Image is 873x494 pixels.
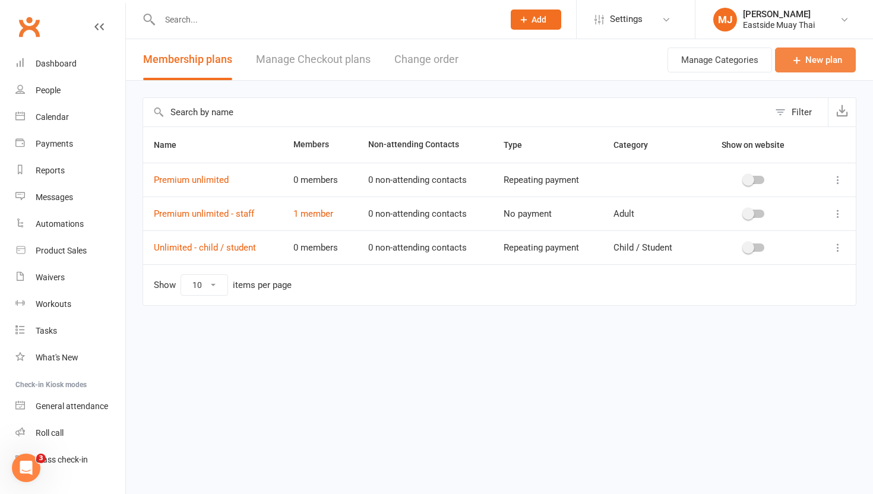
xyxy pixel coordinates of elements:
[358,197,493,230] td: 0 non-attending contacts
[36,273,65,282] div: Waivers
[143,39,232,80] button: Membership plans
[603,230,694,264] td: Child / Student
[36,299,71,309] div: Workouts
[154,274,292,296] div: Show
[15,291,125,318] a: Workouts
[256,39,371,80] a: Manage Checkout plans
[36,219,84,229] div: Automations
[36,353,78,362] div: What's New
[36,192,73,202] div: Messages
[15,318,125,344] a: Tasks
[154,242,256,253] a: Unlimited - child / student
[36,166,65,175] div: Reports
[36,326,57,335] div: Tasks
[613,140,661,150] span: Category
[15,104,125,131] a: Calendar
[532,15,546,24] span: Add
[143,98,769,126] input: Search by name
[358,127,493,163] th: Non-attending Contacts
[154,140,189,150] span: Name
[511,9,561,30] button: Add
[358,163,493,197] td: 0 non-attending contacts
[36,246,87,255] div: Product Sales
[743,9,815,20] div: [PERSON_NAME]
[15,184,125,211] a: Messages
[15,77,125,104] a: People
[15,131,125,157] a: Payments
[394,39,458,80] button: Change order
[504,138,535,152] button: Type
[775,47,856,72] a: New plan
[15,211,125,237] a: Automations
[504,140,535,150] span: Type
[36,112,69,122] div: Calendar
[293,208,333,219] a: 1 member
[792,105,812,119] div: Filter
[15,393,125,420] a: General attendance kiosk mode
[36,428,64,438] div: Roll call
[610,6,643,33] span: Settings
[36,59,77,68] div: Dashboard
[15,157,125,184] a: Reports
[283,163,358,197] td: 0 members
[613,138,661,152] button: Category
[603,197,694,230] td: Adult
[36,139,73,148] div: Payments
[15,344,125,371] a: What's New
[769,98,828,126] button: Filter
[493,163,602,197] td: Repeating payment
[493,230,602,264] td: Repeating payment
[156,11,495,28] input: Search...
[12,454,40,482] iframe: Intercom live chat
[15,50,125,77] a: Dashboard
[15,420,125,446] a: Roll call
[15,264,125,291] a: Waivers
[358,230,493,264] td: 0 non-attending contacts
[283,230,358,264] td: 0 members
[36,455,88,464] div: Class check-in
[722,140,785,150] span: Show on website
[154,138,189,152] button: Name
[36,454,46,463] span: 3
[15,446,125,473] a: Class kiosk mode
[233,280,292,290] div: items per page
[154,208,254,219] a: Premium unlimited - staff
[154,175,229,185] a: Premium unlimited
[668,47,772,72] button: Manage Categories
[15,237,125,264] a: Product Sales
[283,127,358,163] th: Members
[36,85,61,95] div: People
[14,12,44,42] a: Clubworx
[711,138,798,152] button: Show on website
[713,8,737,31] div: MJ
[36,401,108,411] div: General attendance
[493,197,602,230] td: No payment
[743,20,815,30] div: Eastside Muay Thai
